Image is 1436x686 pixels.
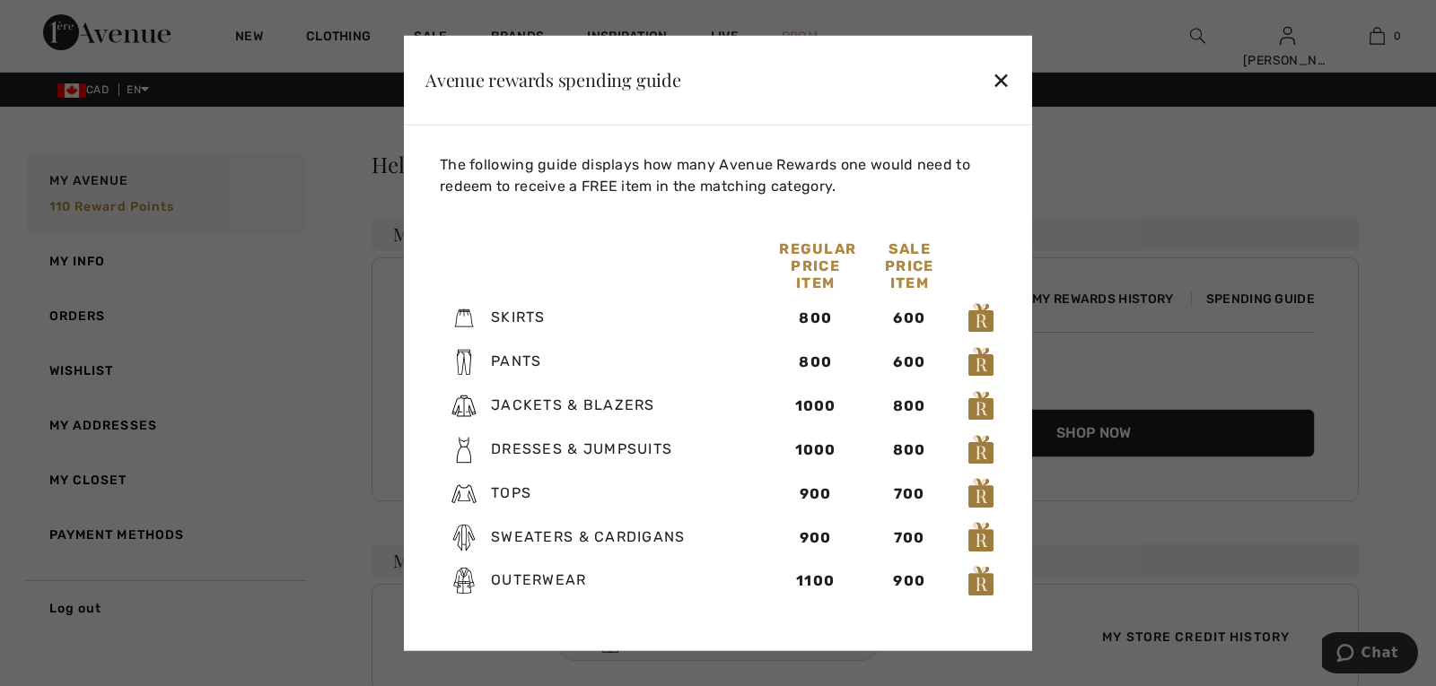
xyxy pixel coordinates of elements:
div: Avenue rewards spending guide [425,71,681,89]
img: loyalty_logo_r.svg [968,477,994,509]
span: Pants [491,352,541,369]
div: 800 [779,352,852,373]
span: Jackets & Blazers [491,396,655,413]
span: Tops [491,484,531,501]
span: Skirts [491,308,546,326]
div: 900 [779,526,852,548]
div: 800 [779,308,852,329]
span: Sweaters & Cardigans [491,527,686,544]
p: The following guide displays how many Avenue Rewards one would need to redeem to receive a FREE i... [440,153,1003,196]
div: 1000 [779,395,852,417]
img: loyalty_logo_r.svg [968,346,994,378]
div: 800 [873,439,946,461]
span: Chat [39,13,76,29]
span: Dresses & Jumpsuits [491,440,672,457]
div: 600 [873,352,946,373]
div: 800 [873,395,946,417]
span: Outerwear [491,571,587,588]
img: loyalty_logo_r.svg [968,521,994,553]
img: loyalty_logo_r.svg [968,433,994,465]
img: loyalty_logo_r.svg [968,389,994,421]
div: 1000 [779,439,852,461]
div: Sale Price Item [862,239,957,291]
div: 1100 [779,570,852,592]
div: Regular Price Item [768,239,862,291]
div: 700 [873,526,946,548]
div: 600 [873,308,946,329]
div: ✕ [992,61,1011,99]
img: loyalty_logo_r.svg [968,565,994,597]
div: 900 [779,482,852,504]
div: 700 [873,482,946,504]
img: loyalty_logo_r.svg [968,302,994,334]
div: 900 [873,570,946,592]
